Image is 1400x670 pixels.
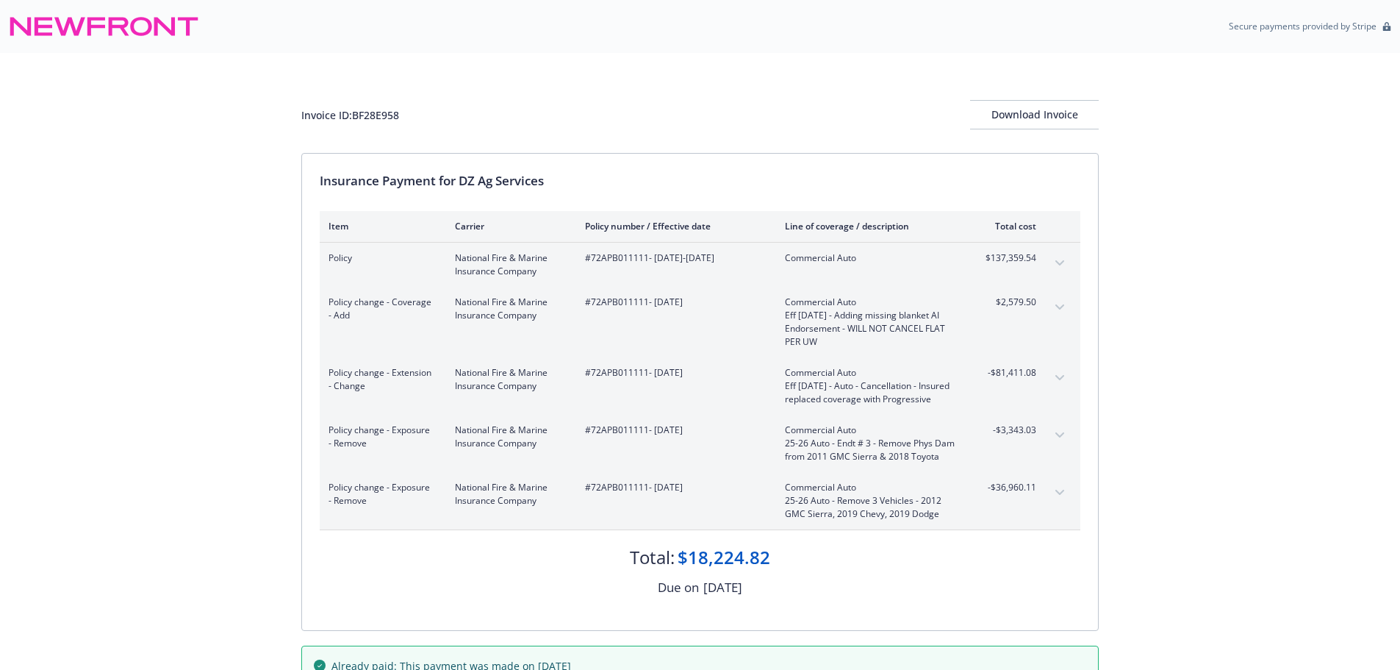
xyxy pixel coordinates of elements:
[329,481,431,507] span: Policy change - Exposure - Remove
[785,437,958,463] span: 25-26 Auto - Endt # 3 - Remove Phys Dam from 2011 GMC Sierra & 2018 Toyota
[658,578,699,597] div: Due on
[585,296,761,309] span: #72APB011111 - [DATE]
[970,101,1099,129] div: Download Invoice
[320,171,1080,190] div: Insurance Payment for DZ Ag Services
[1048,252,1071,275] button: expand content
[329,296,431,322] span: Policy change - Coverage - Add
[981,481,1036,494] span: -$36,960.11
[678,545,770,570] div: $18,224.82
[301,107,399,123] div: Invoice ID: BF28E958
[970,100,1099,129] button: Download Invoice
[455,252,561,278] span: National Fire & Marine Insurance Company
[455,366,561,393] span: National Fire & Marine Insurance Company
[981,366,1036,379] span: -$81,411.08
[981,252,1036,265] span: $137,359.54
[785,494,958,521] span: 25-26 Auto - Remove 3 Vehicles - 2012 GMC Sierra, 2019 Chevy, 2019 Dodge
[585,366,761,379] span: #72APB011111 - [DATE]
[585,481,761,494] span: #72APB011111 - [DATE]
[455,481,561,507] span: National Fire & Marine Insurance Company
[785,220,958,232] div: Line of coverage / description
[785,366,958,406] span: Commercial AutoEff [DATE] - Auto - Cancellation - Insured replaced coverage with Progressive
[981,220,1036,232] div: Total cost
[455,296,561,322] span: National Fire & Marine Insurance Company
[630,545,675,570] div: Total:
[981,424,1036,437] span: -$3,343.03
[1048,366,1071,390] button: expand content
[785,424,958,463] span: Commercial Auto25-26 Auto - Endt # 3 - Remove Phys Dam from 2011 GMC Sierra & 2018 Toyota
[455,220,561,232] div: Carrier
[981,296,1036,309] span: $2,579.50
[320,287,1080,357] div: Policy change - Coverage - AddNational Fire & Marine Insurance Company#72APB011111- [DATE]Commerc...
[320,243,1080,287] div: PolicyNational Fire & Marine Insurance Company#72APB011111- [DATE]-[DATE]Commercial Auto$137,359....
[320,472,1080,530] div: Policy change - Exposure - RemoveNational Fire & Marine Insurance Company#72APB011111- [DATE]Comm...
[320,357,1080,415] div: Policy change - Extension - ChangeNational Fire & Marine Insurance Company#72APB011111- [DATE]Com...
[785,481,958,494] span: Commercial Auto
[585,252,761,265] span: #72APB011111 - [DATE]-[DATE]
[329,424,431,450] span: Policy change - Exposure - Remove
[455,424,561,450] span: National Fire & Marine Insurance Company
[785,309,958,349] span: Eff [DATE] - Adding missing blanket AI Endorsement - WILL NOT CANCEL FLAT PER UW
[785,481,958,521] span: Commercial Auto25-26 Auto - Remove 3 Vehicles - 2012 GMC Sierra, 2019 Chevy, 2019 Dodge
[785,252,958,265] span: Commercial Auto
[329,220,431,232] div: Item
[585,220,761,232] div: Policy number / Effective date
[329,252,431,265] span: Policy
[1048,424,1071,447] button: expand content
[785,379,958,406] span: Eff [DATE] - Auto - Cancellation - Insured replaced coverage with Progressive
[585,424,761,437] span: #72APB011111 - [DATE]
[1229,20,1376,32] p: Secure payments provided by Stripe
[785,366,958,379] span: Commercial Auto
[703,578,742,597] div: [DATE]
[1048,481,1071,505] button: expand content
[320,415,1080,472] div: Policy change - Exposure - RemoveNational Fire & Marine Insurance Company#72APB011111- [DATE]Comm...
[329,366,431,393] span: Policy change - Extension - Change
[785,296,958,309] span: Commercial Auto
[785,296,958,349] span: Commercial AutoEff [DATE] - Adding missing blanket AI Endorsement - WILL NOT CANCEL FLAT PER UW
[1048,296,1071,319] button: expand content
[785,424,958,437] span: Commercial Auto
